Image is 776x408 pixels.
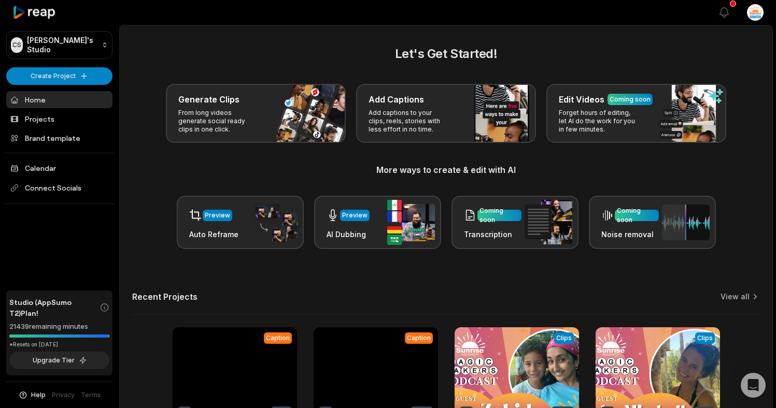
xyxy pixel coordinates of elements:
[250,202,298,243] img: auto_reframe.png
[6,129,112,147] a: Brand template
[342,211,368,220] div: Preview
[525,200,572,244] img: transcription.png
[178,93,239,106] h3: Generate Clips
[9,322,109,332] div: 21439 remaining minutes
[132,164,760,176] h3: More ways to create & edit with AI
[741,373,766,398] div: Open Intercom Messenger
[479,206,519,225] div: Coming soon
[205,211,230,220] div: Preview
[721,292,750,302] a: View all
[132,292,197,302] h2: Recent Projects
[9,341,109,348] div: *Resets on [DATE]
[559,93,604,106] h3: Edit Videos
[6,91,112,108] a: Home
[18,390,46,400] button: Help
[31,390,46,400] span: Help
[6,159,112,177] a: Calendar
[6,179,112,197] span: Connect Socials
[464,229,521,240] h3: Transcription
[369,109,449,134] p: Add captions to your clips, reels, stories with less effort in no time.
[6,67,112,85] button: Create Project
[9,352,109,369] button: Upgrade Tier
[189,229,238,240] h3: Auto Reframe
[178,109,259,134] p: From long videos generate social ready clips in one click.
[610,95,651,104] div: Coming soon
[81,390,101,400] a: Terms
[11,37,23,53] div: CS
[369,93,424,106] h3: Add Captions
[601,229,659,240] h3: Noise removal
[52,390,75,400] a: Privacy
[132,45,760,63] h2: Let's Get Started!
[387,200,435,245] img: ai_dubbing.png
[662,205,710,240] img: noise_removal.png
[327,229,370,240] h3: AI Dubbing
[27,36,97,54] p: [PERSON_NAME]'s Studio
[6,110,112,127] a: Projects
[617,206,657,225] div: Coming soon
[9,297,100,318] span: Studio (AppSumo T2) Plan!
[559,109,639,134] p: Forget hours of editing, let AI do the work for you in few minutes.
